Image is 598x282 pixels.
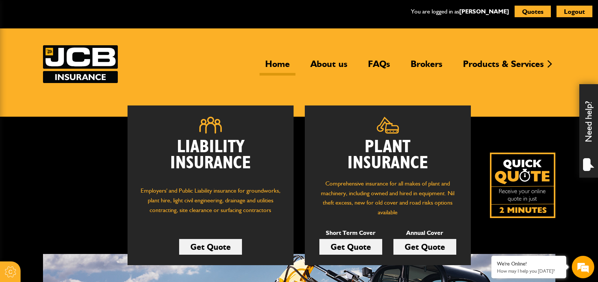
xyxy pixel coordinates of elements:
[497,268,561,274] p: How may I help you today?
[497,261,561,267] div: We're Online!
[139,139,282,179] h2: Liability Insurance
[393,228,456,238] p: Annual Cover
[316,179,460,217] p: Comprehensive insurance for all makes of plant and machinery, including owned and hired in equipm...
[43,45,118,83] img: JCB Insurance Services logo
[179,239,242,255] a: Get Quote
[490,153,555,218] img: Quick Quote
[139,186,282,222] p: Employers' and Public Liability insurance for groundworks, plant hire, light civil engineering, d...
[579,84,598,178] div: Need help?
[556,6,592,17] button: Logout
[515,6,551,17] button: Quotes
[393,239,456,255] a: Get Quote
[260,58,295,76] a: Home
[305,58,353,76] a: About us
[319,239,382,255] a: Get Quote
[459,8,509,15] a: [PERSON_NAME]
[362,58,396,76] a: FAQs
[490,153,555,218] a: Get your insurance quote isn just 2-minutes
[411,7,509,16] p: You are logged in as
[43,45,118,83] a: JCB Insurance Services
[405,58,448,76] a: Brokers
[457,58,549,76] a: Products & Services
[316,139,460,171] h2: Plant Insurance
[319,228,382,238] p: Short Term Cover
